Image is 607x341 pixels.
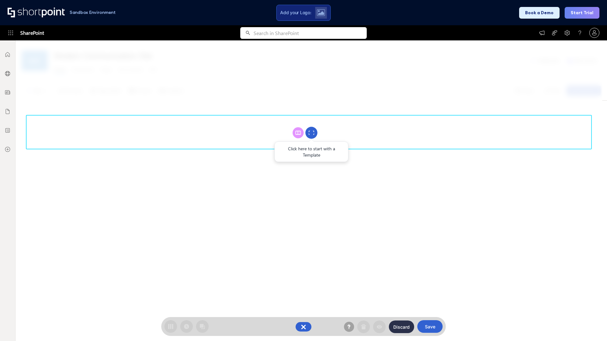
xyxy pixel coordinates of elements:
[317,9,325,16] img: Upload logo
[575,311,607,341] iframe: Chat Widget
[280,10,311,15] span: Add your Logo:
[70,11,116,14] h1: Sandbox Environment
[417,320,443,333] button: Save
[254,27,367,39] input: Search in SharePoint
[20,25,44,40] span: SharePoint
[389,320,414,333] button: Discard
[519,7,560,19] button: Book a Demo
[565,7,599,19] button: Start Trial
